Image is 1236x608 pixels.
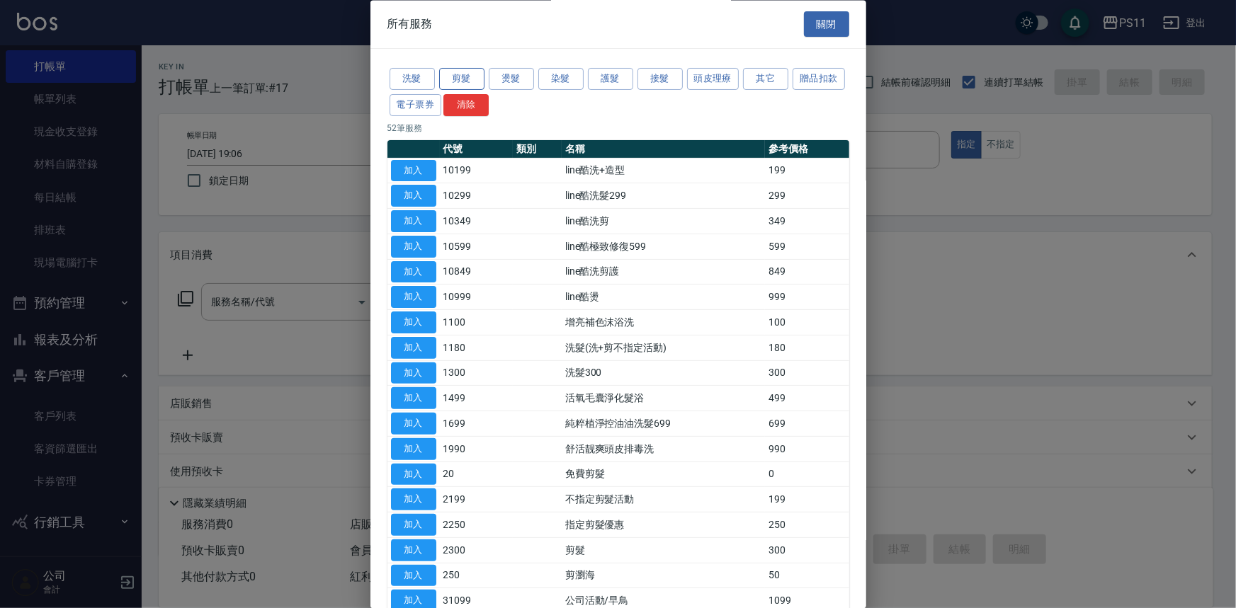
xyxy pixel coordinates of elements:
[391,515,436,537] button: 加入
[765,563,849,589] td: 50
[440,159,514,184] td: 10199
[391,413,436,435] button: 加入
[562,209,765,234] td: line酷洗剪
[562,260,765,285] td: line酷洗剪護
[440,563,514,589] td: 250
[391,261,436,283] button: 加入
[562,140,765,159] th: 名稱
[489,69,534,91] button: 燙髮
[440,209,514,234] td: 10349
[765,209,849,234] td: 349
[765,335,849,361] td: 180
[562,310,765,335] td: 增亮補色沫浴洗
[804,11,849,38] button: 關閉
[440,512,514,538] td: 2250
[391,236,436,258] button: 加入
[562,538,765,563] td: 剪髮
[765,538,849,563] td: 300
[765,487,849,512] td: 199
[562,183,765,209] td: line酷洗髮299
[391,211,436,233] button: 加入
[562,462,765,488] td: 免費剪髮
[391,362,436,384] button: 加入
[562,411,765,437] td: 純粹植淨控油油洗髮699
[562,437,765,462] td: 舒活靓爽頭皮排毒洗
[391,464,436,486] button: 加入
[513,140,561,159] th: 類別
[391,489,436,511] button: 加入
[765,310,849,335] td: 100
[440,538,514,563] td: 2300
[440,140,514,159] th: 代號
[637,69,683,91] button: 接髮
[391,438,436,460] button: 加入
[391,312,436,334] button: 加入
[765,234,849,260] td: 599
[562,512,765,538] td: 指定剪髮優惠
[765,512,849,538] td: 250
[440,335,514,361] td: 1180
[440,487,514,512] td: 2199
[562,487,765,512] td: 不指定剪髮活動
[387,17,433,31] span: 所有服務
[440,183,514,209] td: 10299
[562,285,765,310] td: line酷燙
[390,69,435,91] button: 洗髮
[440,260,514,285] td: 10849
[765,183,849,209] td: 299
[391,388,436,410] button: 加入
[391,565,436,587] button: 加入
[440,361,514,386] td: 1300
[443,94,489,116] button: 清除
[743,69,788,91] button: 其它
[391,539,436,561] button: 加入
[440,285,514,310] td: 10999
[391,287,436,309] button: 加入
[793,69,845,91] button: 贈品扣款
[391,337,436,359] button: 加入
[387,122,849,134] p: 52 筆服務
[765,361,849,386] td: 300
[765,462,849,488] td: 0
[765,386,849,411] td: 499
[562,234,765,260] td: line酷極致修復599
[440,234,514,260] td: 10599
[765,159,849,184] td: 199
[765,260,849,285] td: 849
[765,140,849,159] th: 參考價格
[765,437,849,462] td: 990
[440,462,514,488] td: 20
[440,411,514,437] td: 1699
[440,437,514,462] td: 1990
[588,69,633,91] button: 護髮
[562,361,765,386] td: 洗髮300
[439,69,484,91] button: 剪髮
[440,310,514,335] td: 1100
[687,69,739,91] button: 頭皮理療
[440,386,514,411] td: 1499
[765,411,849,437] td: 699
[538,69,584,91] button: 染髮
[562,563,765,589] td: 剪瀏海
[391,185,436,207] button: 加入
[562,335,765,361] td: 洗髮(洗+剪不指定活動)
[765,285,849,310] td: 999
[390,94,442,116] button: 電子票券
[391,160,436,182] button: 加入
[562,159,765,184] td: line酷洗+造型
[562,386,765,411] td: 活氧毛囊淨化髮浴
